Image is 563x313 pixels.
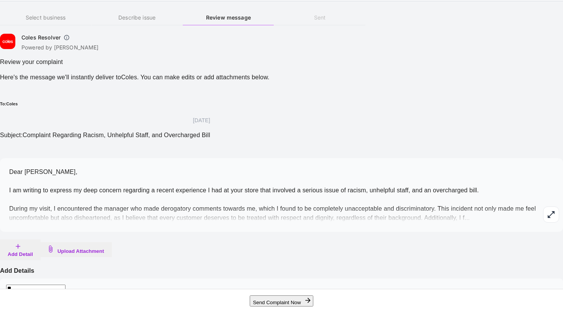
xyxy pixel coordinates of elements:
button: Upload Attachment [41,242,112,257]
h6: Review message [183,13,274,22]
h6: Coles Resolver [21,34,61,41]
p: Powered by [PERSON_NAME] [21,44,99,51]
h6: Describe issue [92,13,183,22]
button: Send Complaint Now [250,295,313,306]
span: Dear [PERSON_NAME], I am writing to express my deep concern regarding a recent experience I had a... [9,169,536,221]
span: ... [465,215,470,221]
h6: Sent [274,13,365,22]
